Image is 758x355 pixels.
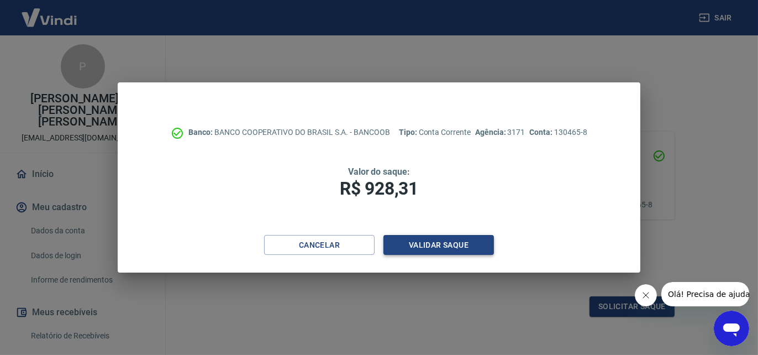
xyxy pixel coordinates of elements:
p: 130465-8 [529,127,587,138]
p: Conta Corrente [399,127,471,138]
iframe: Mensagem da empresa [661,282,749,306]
button: Validar saque [383,235,494,255]
p: 3171 [475,127,525,138]
span: Valor do saque: [348,166,410,177]
span: Banco: [188,128,214,137]
iframe: Fechar mensagem [635,284,657,306]
p: BANCO COOPERATIVO DO BRASIL S.A. - BANCOOB [188,127,390,138]
span: Conta: [529,128,554,137]
iframe: Botão para abrir a janela de mensagens [714,311,749,346]
span: Olá! Precisa de ajuda? [7,8,93,17]
span: Tipo: [399,128,419,137]
button: Cancelar [264,235,375,255]
span: R$ 928,31 [340,178,418,199]
span: Agência: [475,128,508,137]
